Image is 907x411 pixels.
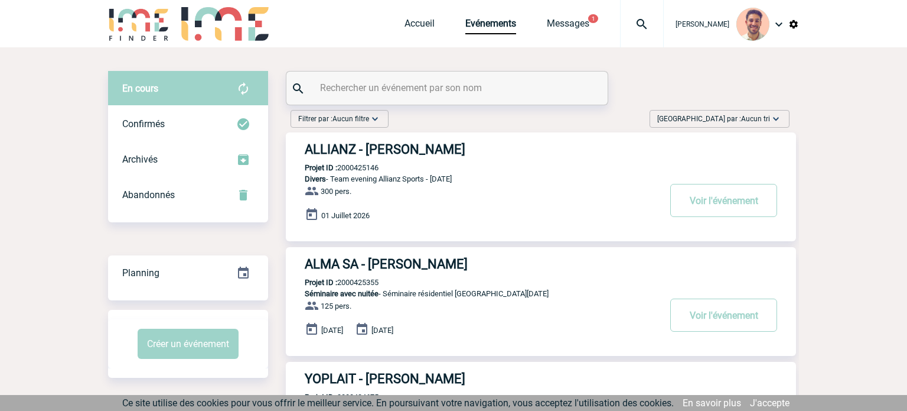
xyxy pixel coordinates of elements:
p: - Team evening Allianz Sports - [DATE] [286,174,659,183]
span: Confirmés [122,118,165,130]
a: En savoir plus [683,397,741,409]
a: ALMA SA - [PERSON_NAME] [286,257,796,271]
b: Projet ID : [305,393,337,402]
b: Projet ID : [305,163,337,172]
a: Planning [108,255,268,290]
span: Séminaire avec nuitée [305,289,379,298]
h3: ALLIANZ - [PERSON_NAME] [305,142,659,157]
span: Planning [122,267,159,279]
span: [DATE] [321,326,343,335]
a: Evénements [465,18,516,34]
button: Voir l'événement [670,299,777,332]
span: Aucun tri [741,115,770,123]
a: ALLIANZ - [PERSON_NAME] [286,142,796,157]
span: En cours [122,83,158,94]
span: 300 pers. [321,187,351,196]
span: [PERSON_NAME] [676,20,729,28]
a: Messages [547,18,589,34]
div: Retrouvez ici tous vos évènements avant confirmation [108,71,268,106]
span: Archivés [122,154,158,165]
span: Ce site utilise des cookies pour vous offrir le meilleur service. En poursuivant votre navigation... [122,397,674,409]
b: Projet ID : [305,278,337,287]
a: Accueil [404,18,435,34]
input: Rechercher un événement par son nom [317,79,580,96]
p: - Séminaire résidentiel [GEOGRAPHIC_DATA][DATE] [286,289,659,298]
span: [GEOGRAPHIC_DATA] par : [657,113,770,125]
img: baseline_expand_more_white_24dp-b.png [770,113,782,125]
p: 2000425355 [286,278,379,287]
span: Abandonnés [122,189,175,200]
a: YOPLAIT - [PERSON_NAME] [286,371,796,386]
p: 2000425146 [286,163,379,172]
h3: YOPLAIT - [PERSON_NAME] [305,371,659,386]
div: Retrouvez ici tous les événements que vous avez décidé d'archiver [108,142,268,177]
img: 132114-0.jpg [736,8,769,41]
span: 01 Juillet 2026 [321,211,370,220]
button: Voir l'événement [670,184,777,217]
h3: ALMA SA - [PERSON_NAME] [305,257,659,271]
button: 1 [588,14,598,23]
a: J'accepte [750,397,789,409]
span: Divers [305,174,326,183]
img: IME-Finder [108,7,169,41]
button: Créer un événement [138,329,239,359]
span: Aucun filtre [332,115,369,123]
span: Filtrer par : [298,113,369,125]
img: baseline_expand_more_white_24dp-b.png [369,113,381,125]
span: [DATE] [371,326,393,335]
div: Retrouvez ici tous vos événements annulés [108,177,268,213]
p: 2000424675 [286,393,379,402]
div: Retrouvez ici tous vos événements organisés par date et état d'avancement [108,255,268,291]
span: 125 pers. [321,302,351,310]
